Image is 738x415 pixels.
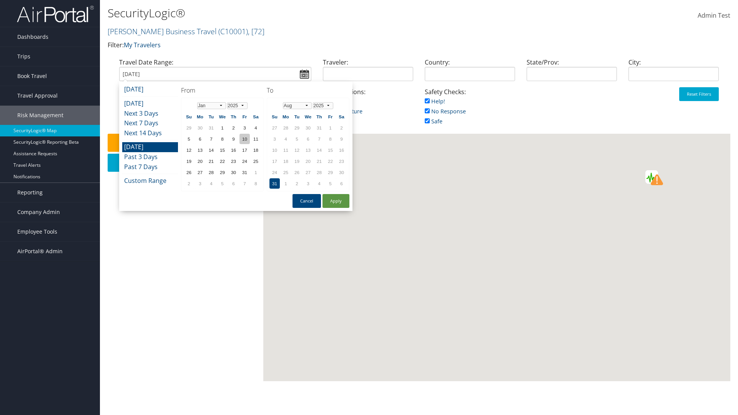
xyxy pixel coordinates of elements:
[122,99,178,109] li: [DATE]
[217,134,228,144] td: 8
[206,178,216,189] td: 4
[17,86,58,105] span: Travel Approval
[195,145,205,155] td: 13
[195,134,205,144] td: 6
[281,111,291,122] th: Mo
[425,98,445,105] a: Help!
[336,134,347,144] td: 9
[679,87,719,101] button: Reset Filters
[419,58,521,87] div: Country:
[325,167,336,178] td: 29
[303,167,313,178] td: 27
[228,167,239,178] td: 30
[336,123,347,133] td: 2
[303,134,313,144] td: 6
[336,111,347,122] th: Sa
[314,134,324,144] td: 7
[425,108,466,115] a: No Response
[292,167,302,178] td: 26
[292,156,302,166] td: 19
[623,58,725,87] div: City:
[184,178,194,189] td: 2
[336,156,347,166] td: 23
[122,85,178,95] li: [DATE]
[184,111,194,122] th: Su
[698,4,730,28] a: Admin Test
[217,123,228,133] td: 1
[228,134,239,144] td: 9
[239,145,250,155] td: 17
[281,156,291,166] td: 18
[122,162,178,172] li: Past 7 Days
[122,176,178,186] li: Custom Range
[108,40,523,50] p: Filter:
[184,156,194,166] td: 19
[108,26,264,37] a: [PERSON_NAME] Business Travel
[195,167,205,178] td: 27
[217,156,228,166] td: 22
[206,134,216,144] td: 7
[269,134,280,144] td: 3
[228,145,239,155] td: 16
[217,145,228,155] td: 15
[122,152,178,162] li: Past 3 Days
[206,123,216,133] td: 31
[251,145,261,155] td: 18
[293,194,321,208] button: Cancel
[122,128,178,138] li: Next 14 Days
[303,123,313,133] td: 30
[269,167,280,178] td: 24
[17,222,57,241] span: Employee Tools
[314,145,324,155] td: 14
[325,178,336,189] td: 5
[269,145,280,155] td: 10
[228,123,239,133] td: 2
[292,111,302,122] th: Tu
[228,178,239,189] td: 6
[122,118,178,128] li: Next 7 Days
[218,26,248,37] span: ( C10001 )
[521,58,623,87] div: State/Prov:
[206,111,216,122] th: Tu
[17,183,43,202] span: Reporting
[322,194,349,208] button: Apply
[325,134,336,144] td: 8
[292,134,302,144] td: 5
[239,111,250,122] th: Fr
[269,156,280,166] td: 17
[269,178,280,189] td: 31
[17,27,48,46] span: Dashboards
[646,171,658,184] div: Green earthquake alert (Magnitude 4.5M, Depth:10km) in Afghanistan 31/08/2025 19:38 UTC, 16.3 mil...
[281,178,291,189] td: 1
[113,58,317,87] div: Travel Date Range:
[184,145,194,155] td: 12
[17,47,30,66] span: Trips
[195,178,205,189] td: 3
[217,167,228,178] td: 29
[228,156,239,166] td: 23
[248,26,264,37] span: , [ 72 ]
[108,134,259,152] button: Safety Check
[122,109,178,119] li: Next 3 Days
[239,156,250,166] td: 24
[239,134,250,144] td: 10
[325,123,336,133] td: 1
[122,142,178,152] li: [DATE]
[314,167,324,178] td: 28
[419,87,521,134] div: Safety Checks:
[108,154,259,172] button: Download Report
[217,178,228,189] td: 5
[251,167,261,178] td: 1
[325,156,336,166] td: 22
[184,167,194,178] td: 26
[195,111,205,122] th: Mo
[314,111,324,122] th: Th
[314,123,324,133] td: 31
[303,178,313,189] td: 3
[281,167,291,178] td: 25
[239,178,250,189] td: 7
[267,86,349,95] h4: To
[124,41,161,49] a: My Travelers
[251,156,261,166] td: 25
[325,145,336,155] td: 15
